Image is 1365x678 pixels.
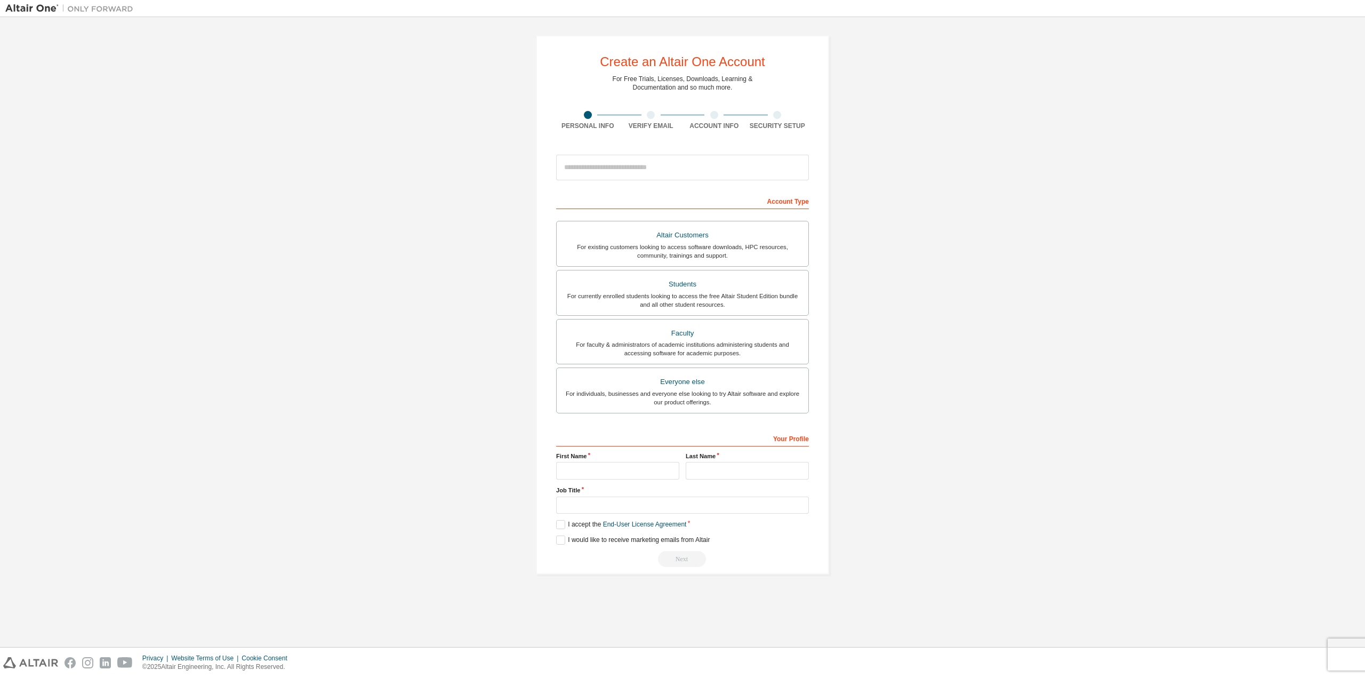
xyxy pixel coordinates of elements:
div: Your Profile [556,429,809,446]
img: facebook.svg [65,657,76,668]
img: Altair One [5,3,139,14]
img: youtube.svg [117,657,133,668]
label: Last Name [686,452,809,460]
div: Verify Email [620,122,683,130]
div: Read and acccept EULA to continue [556,551,809,567]
p: © 2025 Altair Engineering, Inc. All Rights Reserved. [142,663,294,672]
label: Job Title [556,486,809,494]
img: linkedin.svg [100,657,111,668]
img: instagram.svg [82,657,93,668]
div: Account Type [556,192,809,209]
div: Security Setup [746,122,809,130]
div: For Free Trials, Licenses, Downloads, Learning & Documentation and so much more. [613,75,753,92]
div: For existing customers looking to access software downloads, HPC resources, community, trainings ... [563,243,802,260]
label: First Name [556,452,679,460]
div: Personal Info [556,122,620,130]
div: Everyone else [563,374,802,389]
label: I accept the [556,520,686,529]
div: Cookie Consent [242,654,293,663]
div: For faculty & administrators of academic institutions administering students and accessing softwa... [563,340,802,357]
label: I would like to receive marketing emails from Altair [556,536,710,545]
div: Create an Altair One Account [600,55,765,68]
div: Account Info [682,122,746,130]
div: For currently enrolled students looking to access the free Altair Student Edition bundle and all ... [563,292,802,309]
a: End-User License Agreement [603,521,687,528]
div: Students [563,277,802,292]
div: For individuals, businesses and everyone else looking to try Altair software and explore our prod... [563,389,802,406]
div: Website Terms of Use [171,654,242,663]
div: Altair Customers [563,228,802,243]
img: altair_logo.svg [3,657,58,668]
div: Privacy [142,654,171,663]
div: Faculty [563,326,802,341]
